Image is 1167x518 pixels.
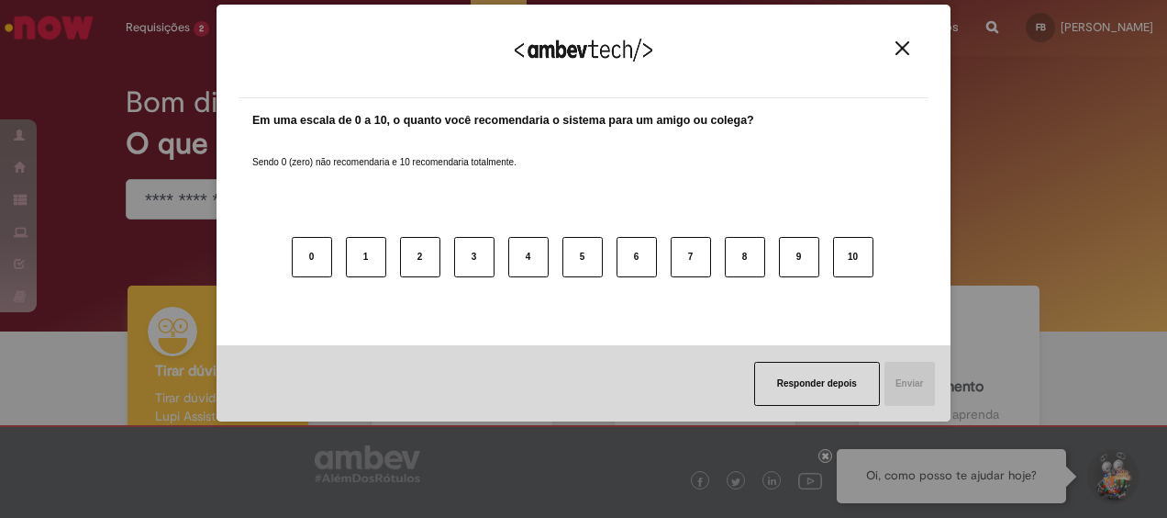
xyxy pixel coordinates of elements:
[515,39,652,62] img: Logo Ambevtech
[252,112,754,129] label: Em uma escala de 0 a 10, o quanto você recomendaria o sistema para um amigo ou colega?
[779,237,819,277] button: 9
[400,237,440,277] button: 2
[292,237,332,277] button: 0
[890,40,915,56] button: Close
[454,237,495,277] button: 3
[895,41,909,55] img: Close
[671,237,711,277] button: 7
[562,237,603,277] button: 5
[833,237,873,277] button: 10
[346,237,386,277] button: 1
[754,362,880,406] button: Responder depois
[725,237,765,277] button: 8
[252,134,517,169] label: Sendo 0 (zero) não recomendaria e 10 recomendaria totalmente.
[508,237,549,277] button: 4
[617,237,657,277] button: 6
